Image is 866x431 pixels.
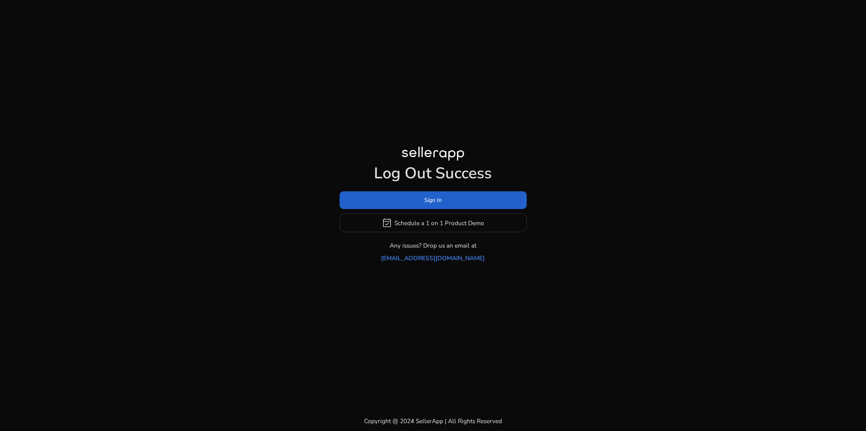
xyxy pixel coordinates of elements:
[390,241,476,250] p: Any issues? Drop us an email at
[381,253,485,263] a: [EMAIL_ADDRESS][DOMAIN_NAME]
[424,196,442,204] span: Sign In
[340,213,527,232] button: event_availableSchedule a 1 on 1 Product Demo
[340,164,527,183] h1: Log Out Success
[382,218,392,228] span: event_available
[340,191,527,209] button: Sign In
